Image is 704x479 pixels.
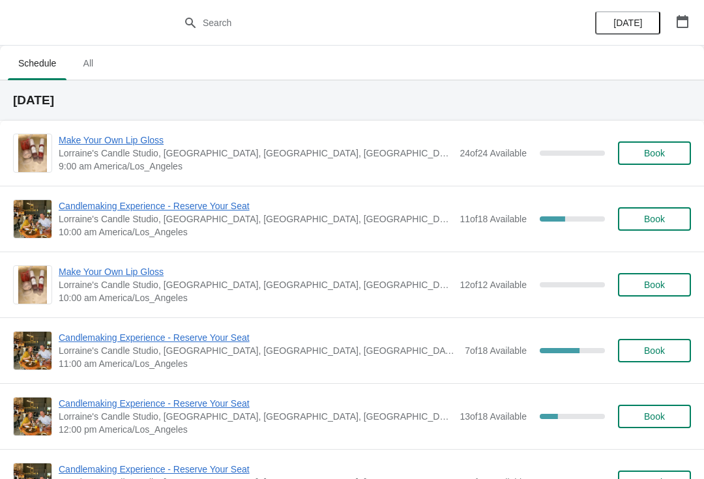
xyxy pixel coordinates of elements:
[59,397,453,410] span: Candlemaking Experience - Reserve Your Seat
[644,280,665,290] span: Book
[460,411,527,422] span: 13 of 18 Available
[618,405,691,428] button: Book
[460,148,527,158] span: 24 of 24 Available
[72,51,104,75] span: All
[460,214,527,224] span: 11 of 18 Available
[460,280,527,290] span: 12 of 12 Available
[18,266,47,304] img: Make Your Own Lip Gloss | Lorraine's Candle Studio, Market Street, Pacific Beach, WA, USA | 10:00...
[59,331,458,344] span: Candlemaking Experience - Reserve Your Seat
[14,200,51,238] img: Candlemaking Experience - Reserve Your Seat | Lorraine's Candle Studio, Market Street, Pacific Be...
[59,265,453,278] span: Make Your Own Lip Gloss
[18,134,47,172] img: Make Your Own Lip Gloss | Lorraine's Candle Studio, Market Street, Pacific Beach, WA, USA | 9:00 ...
[202,11,528,35] input: Search
[59,225,453,239] span: 10:00 am America/Los_Angeles
[14,332,51,370] img: Candlemaking Experience - Reserve Your Seat | Lorraine's Candle Studio, Market Street, Pacific Be...
[618,339,691,362] button: Book
[644,148,665,158] span: Book
[618,273,691,297] button: Book
[618,141,691,165] button: Book
[59,344,458,357] span: Lorraine's Candle Studio, [GEOGRAPHIC_DATA], [GEOGRAPHIC_DATA], [GEOGRAPHIC_DATA], [GEOGRAPHIC_DATA]
[14,398,51,435] img: Candlemaking Experience - Reserve Your Seat | Lorraine's Candle Studio, Market Street, Pacific Be...
[644,214,665,224] span: Book
[59,134,453,147] span: Make Your Own Lip Gloss
[59,147,453,160] span: Lorraine's Candle Studio, [GEOGRAPHIC_DATA], [GEOGRAPHIC_DATA], [GEOGRAPHIC_DATA], [GEOGRAPHIC_DATA]
[8,51,66,75] span: Schedule
[644,345,665,356] span: Book
[613,18,642,28] span: [DATE]
[618,207,691,231] button: Book
[59,212,453,225] span: Lorraine's Candle Studio, [GEOGRAPHIC_DATA], [GEOGRAPHIC_DATA], [GEOGRAPHIC_DATA], [GEOGRAPHIC_DATA]
[59,463,458,476] span: Candlemaking Experience - Reserve Your Seat
[59,410,453,423] span: Lorraine's Candle Studio, [GEOGRAPHIC_DATA], [GEOGRAPHIC_DATA], [GEOGRAPHIC_DATA], [GEOGRAPHIC_DATA]
[59,423,453,436] span: 12:00 pm America/Los_Angeles
[465,345,527,356] span: 7 of 18 Available
[13,94,691,107] h2: [DATE]
[59,291,453,304] span: 10:00 am America/Los_Angeles
[644,411,665,422] span: Book
[59,160,453,173] span: 9:00 am America/Los_Angeles
[595,11,660,35] button: [DATE]
[59,278,453,291] span: Lorraine's Candle Studio, [GEOGRAPHIC_DATA], [GEOGRAPHIC_DATA], [GEOGRAPHIC_DATA], [GEOGRAPHIC_DATA]
[59,199,453,212] span: Candlemaking Experience - Reserve Your Seat
[59,357,458,370] span: 11:00 am America/Los_Angeles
